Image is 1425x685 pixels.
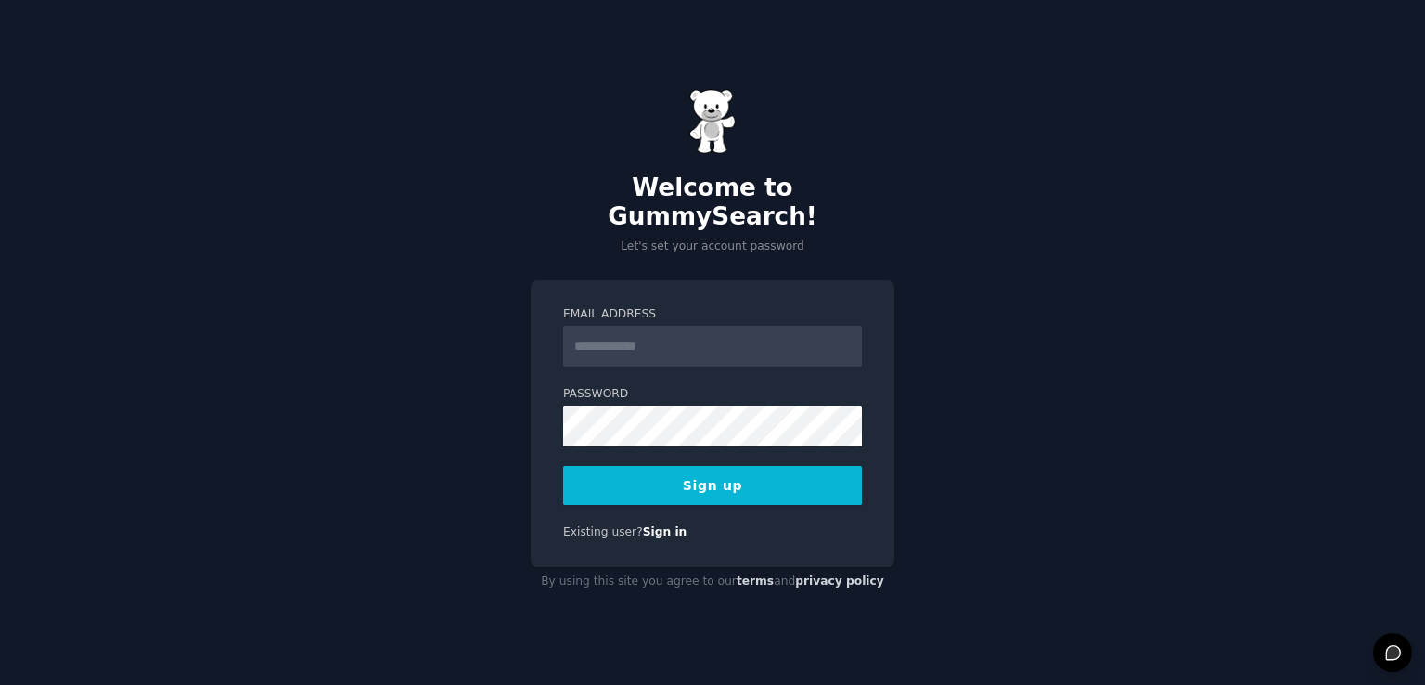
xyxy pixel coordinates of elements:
[563,466,862,505] button: Sign up
[531,174,894,232] h2: Welcome to GummySearch!
[531,567,894,597] div: By using this site you agree to our and
[563,386,862,403] label: Password
[563,306,862,323] label: Email Address
[689,89,736,154] img: Gummy Bear
[643,525,687,538] a: Sign in
[531,239,894,255] p: Let's set your account password
[737,575,774,588] a: terms
[795,575,884,588] a: privacy policy
[563,525,643,538] span: Existing user?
